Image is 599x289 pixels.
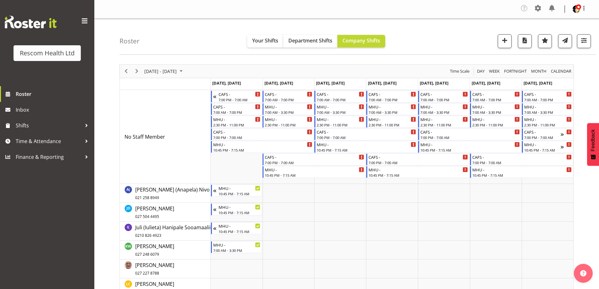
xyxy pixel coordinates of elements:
[219,210,261,215] div: 10:45 PM - 7:15 AM
[420,116,468,122] div: MHU -
[316,80,345,86] span: [DATE], [DATE]
[135,195,159,200] span: 021 258 8949
[420,147,520,153] div: 10:45 PM - 7:15 AM
[587,123,599,166] button: Feedback - Show survey
[420,141,520,147] div: MHU -
[219,191,261,196] div: 10:45 PM - 7:15 AM
[213,248,261,253] div: 7:00 AM - 3:30 PM
[265,103,312,110] div: MHU -
[449,67,471,75] button: Time Scale
[317,91,364,97] div: CAFS -
[342,37,380,44] span: Company Shifts
[135,224,211,239] a: Juli (Iulieta) Hanipale Sooamaalii0210 826 4923
[5,16,57,28] img: Rosterit website logo
[366,116,418,128] div: No Staff Member"s event - MHU - Begin From Thursday, September 4, 2025 at 2:30:00 PM GMT+12:00 En...
[369,110,416,115] div: 7:00 AM - 3:30 PM
[524,147,561,153] div: 10:45 PM - 7:15 AM
[135,205,174,220] a: [PERSON_NAME]027 504 4495
[264,80,293,86] span: [DATE], [DATE]
[550,67,573,75] button: Month
[135,186,210,201] a: [PERSON_NAME] (Anapela) Nivo021 258 8949
[558,34,572,48] button: Send a list of all shifts for the selected filtered period to all rostered employees.
[524,91,572,97] div: CAFS -
[314,91,366,103] div: No Staff Member"s event - CAFS - Begin From Wednesday, September 3, 2025 at 7:00:00 AM GMT+12:00 ...
[420,80,448,86] span: [DATE], [DATE]
[470,166,573,178] div: No Staff Member"s event - MHU - Begin From Saturday, September 6, 2025 at 10:45:00 PM GMT+12:00 E...
[314,128,418,140] div: No Staff Member"s event - CAFS - Begin From Wednesday, September 3, 2025 at 7:00:00 PM GMT+12:00 ...
[420,122,468,127] div: 2:30 PM - 11:00 PM
[16,89,91,99] span: Roster
[265,110,312,115] div: 7:00 AM - 3:30 PM
[314,141,418,153] div: No Staff Member"s event - MHU - Begin From Wednesday, September 3, 2025 at 10:45:00 PM GMT+12:00 ...
[120,241,211,259] td: Kaye Wishart resource
[369,91,416,97] div: CAFS -
[211,141,314,153] div: No Staff Member"s event - MHU - Begin From Monday, September 1, 2025 at 10:45:00 PM GMT+12:00 End...
[213,122,261,127] div: 2:30 PM - 11:00 PM
[213,147,313,153] div: 10:45 PM - 7:15 AM
[522,116,573,128] div: No Staff Member"s event - MHU - Begin From Sunday, September 7, 2025 at 2:30:00 PM GMT+12:00 Ends...
[369,97,416,102] div: 7:00 AM - 7:00 PM
[366,153,469,165] div: No Staff Member"s event - CAFS - Begin From Thursday, September 4, 2025 at 7:00:00 PM GMT+12:00 E...
[580,270,586,276] img: help-xxl-2.png
[314,103,366,115] div: No Staff Member"s event - MHU - Begin From Wednesday, September 3, 2025 at 7:00:00 AM GMT+12:00 E...
[211,128,314,140] div: No Staff Member"s event - CAFS - Begin From Monday, September 1, 2025 at 7:00:00 PM GMT+12:00 End...
[211,203,262,215] div: Judi Dunstan"s event - MHU - Begin From Sunday, August 31, 2025 at 10:45:00 PM GMT+12:00 Ends At ...
[265,154,364,160] div: CAFS -
[265,173,364,178] div: 10:45 PM - 7:15 AM
[472,173,572,178] div: 10:45 PM - 7:15 AM
[524,110,572,115] div: 7:00 AM - 3:30 PM
[317,97,364,102] div: 7:00 AM - 7:00 PM
[524,122,572,127] div: 2:30 PM - 11:00 PM
[472,166,572,173] div: MHU -
[317,141,416,147] div: MHU -
[522,91,573,103] div: No Staff Member"s event - CAFS - Begin From Sunday, September 7, 2025 at 7:00:00 AM GMT+12:00 End...
[317,147,416,153] div: 10:45 PM - 7:15 AM
[265,97,312,102] div: 7:00 AM - 7:00 PM
[143,67,186,75] button: September 01 - 07, 2025
[573,5,580,13] img: lisa-averill4ed0ba207759471a3c7c9c0bc18f64d8.png
[369,154,468,160] div: CAFS -
[590,129,596,151] span: Feedback
[16,152,82,162] span: Finance & Reporting
[472,160,572,165] div: 7:00 PM - 7:00 AM
[213,141,313,147] div: MHU -
[144,67,177,75] span: [DATE] - [DATE]
[211,116,262,128] div: No Staff Member"s event - MHU - Begin From Monday, September 1, 2025 at 2:30:00 PM GMT+12:00 Ends...
[418,91,469,103] div: No Staff Member"s event - CAFS - Begin From Friday, September 5, 2025 at 7:00:00 AM GMT+12:00 End...
[418,116,469,128] div: No Staff Member"s event - MHU - Begin From Friday, September 5, 2025 at 2:30:00 PM GMT+12:00 Ends...
[120,184,211,203] td: Ana (Anapela) Nivo resource
[288,37,332,44] span: Department Shifts
[265,116,312,122] div: MHU -
[420,97,468,102] div: 7:00 AM - 7:00 PM
[488,67,500,75] span: Week
[135,224,211,238] span: Juli (Iulieta) Hanipale Sooamaalii
[476,67,485,75] span: Day
[16,105,91,114] span: Inbox
[135,243,174,257] span: [PERSON_NAME]
[524,116,572,122] div: MHU -
[418,128,521,140] div: No Staff Member"s event - CAFS - Begin From Friday, September 5, 2025 at 7:00:00 PM GMT+12:00 End...
[265,166,364,173] div: MHU -
[470,116,521,128] div: No Staff Member"s event - MHU - Begin From Saturday, September 6, 2025 at 2:30:00 PM GMT+12:00 En...
[131,64,142,78] div: Next
[366,91,418,103] div: No Staff Member"s event - CAFS - Begin From Thursday, September 4, 2025 at 7:00:00 AM GMT+12:00 E...
[524,80,552,86] span: [DATE], [DATE]
[213,129,313,135] div: CAFS -
[135,252,159,257] span: 027 248 6079
[524,135,561,140] div: 7:00 PM - 7:00 AM
[518,34,532,48] button: Download a PDF of the roster according to the set date range.
[213,116,261,122] div: MHU -
[135,262,174,276] span: [PERSON_NAME]
[368,80,397,86] span: [DATE], [DATE]
[369,160,468,165] div: 7:00 PM - 7:00 AM
[369,122,416,127] div: 2:30 PM - 11:00 PM
[366,166,469,178] div: No Staff Member"s event - MHU - Begin From Thursday, September 4, 2025 at 10:45:00 PM GMT+12:00 E...
[120,90,211,184] td: No Staff Member resource
[135,233,161,238] span: 0210 826 4923
[263,91,314,103] div: No Staff Member"s event - CAFS - Begin From Tuesday, September 2, 2025 at 7:00:00 AM GMT+12:00 En...
[418,141,521,153] div: No Staff Member"s event - MHU - Begin From Friday, September 5, 2025 at 10:45:00 PM GMT+12:00 End...
[472,80,500,86] span: [DATE], [DATE]
[211,103,262,115] div: No Staff Member"s event - CAFS - Begin From Monday, September 1, 2025 at 7:00:00 AM GMT+12:00 End...
[470,91,521,103] div: No Staff Member"s event - CAFS - Begin From Saturday, September 6, 2025 at 7:00:00 AM GMT+12:00 E...
[119,37,140,45] h4: Roster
